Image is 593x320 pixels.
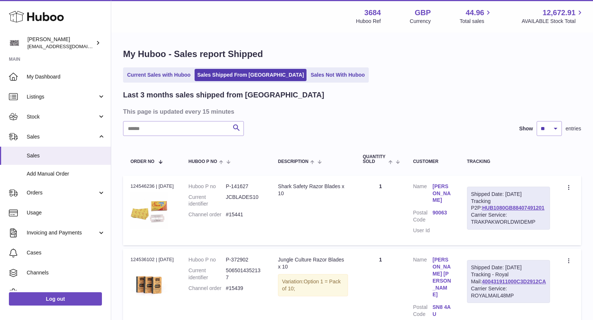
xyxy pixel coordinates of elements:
[27,113,97,120] span: Stock
[189,211,226,218] dt: Channel order
[27,229,97,236] span: Invoicing and Payments
[471,211,546,226] div: Carrier Service: TRAKPAKWORLDWIDEMP
[521,8,584,25] a: 12,672.91 AVAILABLE Stock Total
[189,256,226,263] dt: Huboo P no
[482,279,546,284] a: 400431911000C3D2912CA
[9,292,102,306] a: Log out
[467,187,550,230] div: Tracking P2P:
[364,8,381,18] strong: 3684
[356,18,381,25] div: Huboo Ref
[226,256,263,263] dd: P-372902
[460,18,493,25] span: Total sales
[471,264,546,271] div: Shipped Date: [DATE]
[226,267,263,281] dd: 5065014352137
[278,274,348,296] div: Variation:
[363,154,387,164] span: Quantity Sold
[189,285,226,292] dt: Channel order
[189,267,226,281] dt: Current identifier
[130,159,155,164] span: Order No
[467,159,550,164] div: Tracking
[9,37,20,49] img: theinternationalventure@gmail.com
[123,107,579,116] h3: This page is updated every 15 minutes
[27,93,97,100] span: Listings
[566,125,581,132] span: entries
[195,69,307,81] a: Sales Shipped From [GEOGRAPHIC_DATA]
[27,170,105,177] span: Add Manual Order
[467,260,550,303] div: Tracking - Royal Mail:
[27,289,105,296] span: Settings
[27,73,105,80] span: My Dashboard
[27,43,109,49] span: [EMAIL_ADDRESS][DOMAIN_NAME]
[482,205,544,211] a: HUB1080GB88407491201
[413,256,433,300] dt: Name
[189,159,217,164] span: Huboo P no
[308,69,367,81] a: Sales Not With Huboo
[471,191,546,198] div: Shipped Date: [DATE]
[413,304,433,320] dt: Postal Code
[471,285,546,299] div: Carrier Service: ROYALMAIL48MP
[189,194,226,208] dt: Current identifier
[519,125,533,132] label: Show
[543,8,576,18] span: 12,672.91
[226,183,263,190] dd: P-141627
[413,209,433,223] dt: Postal Code
[415,8,431,18] strong: GBP
[466,8,484,18] span: 44.96
[189,183,226,190] dt: Huboo P no
[130,266,168,303] img: 36841753442039.jpg
[433,304,452,318] a: SN8 4AU
[278,183,348,197] div: Shark Safety Razor Blades x 10
[413,183,433,206] dt: Name
[130,192,168,229] img: $_57.JPG
[27,152,105,159] span: Sales
[27,269,105,276] span: Channels
[226,211,263,218] dd: #15441
[460,8,493,25] a: 44.96 Total sales
[433,256,452,298] a: [PERSON_NAME] [PERSON_NAME]
[123,48,581,60] h1: My Huboo - Sales report Shipped
[278,256,348,270] div: Jungle Culture Razor Blades x 10
[413,227,433,234] dt: User Id
[521,18,584,25] span: AVAILABLE Stock Total
[125,69,193,81] a: Current Sales with Huboo
[130,183,174,190] div: 124546236 | [DATE]
[410,18,431,25] div: Currency
[27,249,105,256] span: Cases
[433,183,452,204] a: [PERSON_NAME]
[355,176,406,245] td: 1
[282,279,341,291] span: Option 1 = Pack of 10;
[278,159,308,164] span: Description
[226,194,263,208] dd: JCBLADES10
[27,36,94,50] div: [PERSON_NAME]
[27,133,97,140] span: Sales
[413,159,452,164] div: Customer
[27,209,105,216] span: Usage
[433,209,452,216] a: 90063
[27,189,97,196] span: Orders
[226,285,263,292] dd: #15439
[130,256,174,263] div: 124536102 | [DATE]
[123,90,324,100] h2: Last 3 months sales shipped from [GEOGRAPHIC_DATA]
